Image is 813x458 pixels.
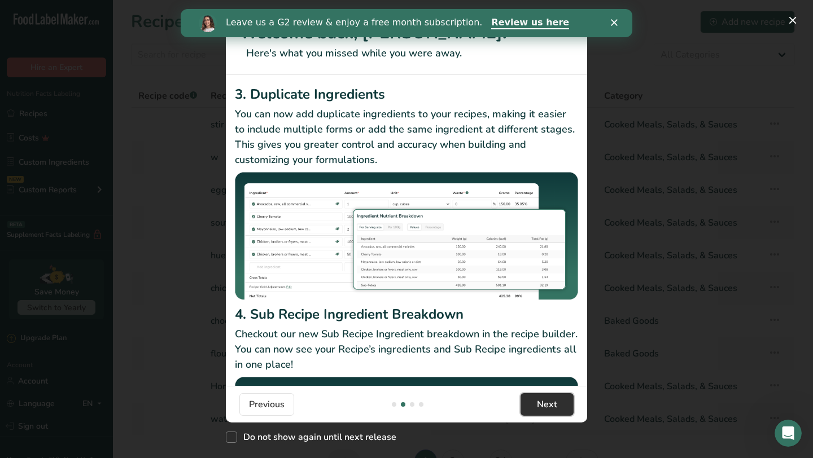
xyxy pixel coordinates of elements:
[537,398,557,411] span: Next
[235,304,578,324] h2: 4. Sub Recipe Ingredient Breakdown
[239,46,574,61] p: Here's what you missed while you were away.
[430,10,442,17] div: Close
[235,327,578,372] p: Checkout our new Sub Recipe Ingredient breakdown in the recipe builder. You can now see your Reci...
[239,393,294,416] button: Previous
[235,107,578,168] p: You can now add duplicate ingredients to your recipes, making it easier to include multiple forms...
[237,431,396,443] span: Do not show again until next release
[521,393,574,416] button: Next
[775,420,802,447] iframe: Intercom live chat
[235,172,578,300] img: Duplicate Ingredients
[181,9,632,37] iframe: Intercom live chat banner
[249,398,285,411] span: Previous
[235,84,578,104] h2: 3. Duplicate Ingredients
